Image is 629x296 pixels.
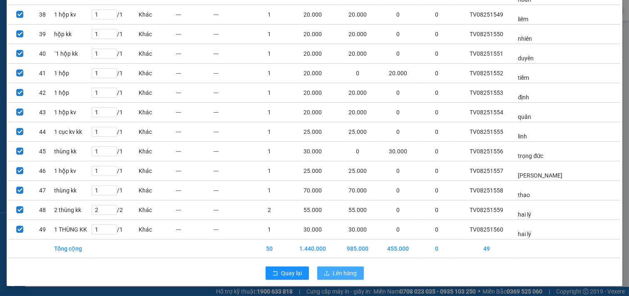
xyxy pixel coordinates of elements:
span: hai lý [518,211,532,218]
td: 1 THÙNG KK [54,220,91,239]
td: 20.000 [378,64,418,83]
td: 20.000 [288,83,338,103]
td: 50 [251,239,288,258]
td: 1 [251,44,288,64]
td: --- [213,103,251,122]
span: quân [518,113,532,120]
td: --- [176,83,213,103]
td: 30.000 [337,220,378,239]
td: --- [176,161,213,181]
td: / 1 [91,122,138,142]
td: 25.000 [288,161,338,181]
td: 20.000 [337,103,378,122]
td: 30.000 [288,220,338,239]
td: 44 [31,122,54,142]
td: TV08251554 [455,103,517,122]
td: 1 [251,5,288,25]
td: --- [213,83,251,103]
td: 1 [251,142,288,161]
td: / 1 [91,181,138,200]
td: 20.000 [337,83,378,103]
span: upload [324,270,330,277]
td: 38 [31,5,54,25]
td: 20.000 [337,5,378,25]
td: 0 [337,64,378,83]
td: 0 [378,122,418,142]
span: linh [518,133,527,140]
td: 25.000 [337,122,378,142]
td: Khác [138,181,176,200]
td: / 1 [91,64,138,83]
td: 0 [418,161,455,181]
td: 25.000 [337,161,378,181]
td: 55.000 [288,200,338,220]
td: 0 [418,83,455,103]
td: 1 hộp [54,64,91,83]
td: 0 [418,103,455,122]
td: 20.000 [288,25,338,44]
td: Khác [138,25,176,44]
td: --- [176,122,213,142]
td: 0 [418,142,455,161]
td: 0 [418,181,455,200]
td: 0 [418,122,455,142]
span: trọng đức [518,153,544,159]
td: TV08251550 [455,25,517,44]
td: 0 [378,220,418,239]
td: Khác [138,64,176,83]
td: 0 [418,200,455,220]
td: / 1 [91,103,138,122]
td: 20.000 [288,103,338,122]
span: rollback [272,270,278,277]
td: --- [213,220,251,239]
td: TV08251553 [455,83,517,103]
td: Khác [138,5,176,25]
td: 0 [337,142,378,161]
span: thao [518,192,530,198]
td: 1.440.000 [288,239,338,258]
td: 49 [455,239,517,258]
td: / 2 [91,200,138,220]
td: --- [176,220,213,239]
td: TV08251551 [455,44,517,64]
td: 1 [251,220,288,239]
td: hộp kk [54,25,91,44]
td: 70.000 [288,181,338,200]
td: TV08251549 [455,5,517,25]
td: Khác [138,161,176,181]
span: duyên [518,55,534,62]
td: 0 [378,103,418,122]
td: --- [176,200,213,220]
td: 2 [251,200,288,220]
button: uploadLên hàng [317,266,364,280]
span: Quay lại [281,269,302,278]
td: 70.000 [337,181,378,200]
td: / 1 [91,161,138,181]
td: 0 [378,161,418,181]
td: 0 [418,220,455,239]
td: --- [213,200,251,220]
td: 43 [31,103,54,122]
td: 25.000 [288,122,338,142]
span: hai lý [518,231,532,237]
td: TV08251557 [455,161,517,181]
td: 20.000 [337,25,378,44]
td: --- [213,161,251,181]
td: 1 [251,181,288,200]
td: 55.000 [337,200,378,220]
td: Khác [138,122,176,142]
td: 1 [251,64,288,83]
td: 0 [418,25,455,44]
td: thùng kk [54,181,91,200]
td: 40 [31,44,54,64]
td: 0 [378,44,418,64]
td: --- [213,5,251,25]
td: Khác [138,44,176,64]
td: 1 [251,103,288,122]
td: / 1 [91,25,138,44]
td: / 1 [91,44,138,64]
td: --- [213,64,251,83]
td: 46 [31,161,54,181]
td: / 1 [91,142,138,161]
td: 0 [378,5,418,25]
